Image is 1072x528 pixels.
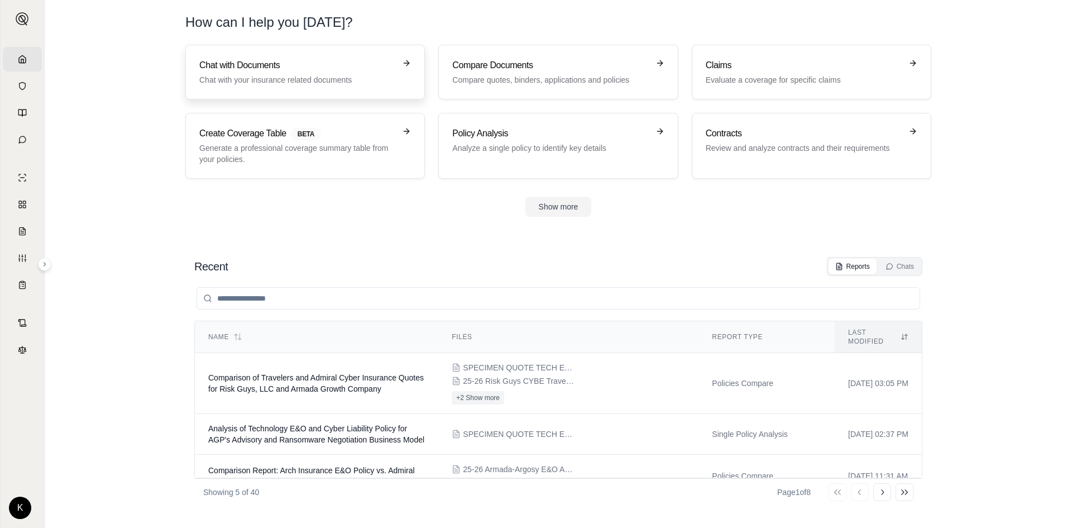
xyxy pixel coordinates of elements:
td: [DATE] 03:05 PM [835,353,922,414]
button: Expand sidebar [11,8,33,30]
h3: Compare Documents [452,59,648,72]
span: Comparison of Travelers and Admiral Cyber Insurance Quotes for Risk Guys, LLC and Armada Growth C... [208,373,424,393]
span: 25-26 Risk Guys CYBE Travelers Specimen Endts.pdf [463,375,575,387]
div: K [9,497,31,519]
td: Single Policy Analysis [698,414,835,455]
span: 25-26 Armada-Argosy E&O Arch Policy.pdf [463,464,575,475]
span: SPECIMEN QUOTE TECH E&O CYBER FORMS.PDF [463,362,575,373]
p: Evaluate a coverage for specific claims [706,74,902,85]
a: Single Policy [3,165,42,190]
td: [DATE] 11:31 AM [835,455,922,498]
span: SPECIMEN QUOTE E&O FORMS [05IE7S 001].PDF [463,477,575,488]
span: SPECIMEN QUOTE TECH E&O CYBER FORMS.PDF [463,429,575,440]
a: Create Coverage TableBETAGenerate a professional coverage summary table from your policies. [185,113,425,179]
td: Policies Compare [698,353,835,414]
a: ClaimsEvaluate a coverage for specific claims [692,45,931,99]
span: Comparison Report: Arch Insurance E&O Policy vs. Admiral Insurance Specimen E&O Policy [208,466,415,486]
div: Page 1 of 8 [777,487,811,498]
th: Files [438,321,698,353]
p: Review and analyze contracts and their requirements [706,142,902,154]
span: BETA [291,128,321,140]
h3: Create Coverage Table [199,127,395,140]
a: Home [3,47,42,72]
a: Contract Analysis [3,311,42,335]
div: Name [208,332,425,341]
a: Prompt Library [3,101,42,125]
span: Analysis of Technology E&O and Cyber Liability Policy for AGP's Advisory and Ransomware Negotiati... [208,424,424,444]
a: Documents Vault [3,74,42,98]
p: Generate a professional coverage summary table from your policies. [199,142,395,165]
a: Coverage Table [3,273,42,297]
th: Report Type [698,321,835,353]
a: Custom Report [3,246,42,270]
h1: How can I help you [DATE]? [185,13,353,31]
div: Reports [835,262,870,271]
button: Expand sidebar [38,258,51,271]
a: Policy Comparisons [3,192,42,217]
a: Legal Search Engine [3,337,42,362]
p: Showing 5 of 40 [203,487,259,498]
p: Analyze a single policy to identify key details [452,142,648,154]
a: Chat [3,127,42,152]
img: Expand sidebar [16,12,29,26]
button: Chats [879,259,921,274]
div: Last modified [848,328,908,346]
button: Reports [829,259,877,274]
a: Chat with DocumentsChat with your insurance related documents [185,45,425,99]
a: Policy AnalysisAnalyze a single policy to identify key details [438,113,678,179]
h3: Contracts [706,127,902,140]
button: +2 Show more [452,391,504,405]
h3: Chat with Documents [199,59,395,72]
h3: Policy Analysis [452,127,648,140]
a: Compare DocumentsCompare quotes, binders, applications and policies [438,45,678,99]
td: Policies Compare [698,455,835,498]
button: Show more [525,197,592,217]
a: Claim Coverage [3,219,42,244]
a: ContractsReview and analyze contracts and their requirements [692,113,931,179]
p: Compare quotes, binders, applications and policies [452,74,648,85]
h3: Claims [706,59,902,72]
p: Chat with your insurance related documents [199,74,395,85]
h2: Recent [194,259,228,274]
td: [DATE] 02:37 PM [835,414,922,455]
div: Chats [886,262,914,271]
